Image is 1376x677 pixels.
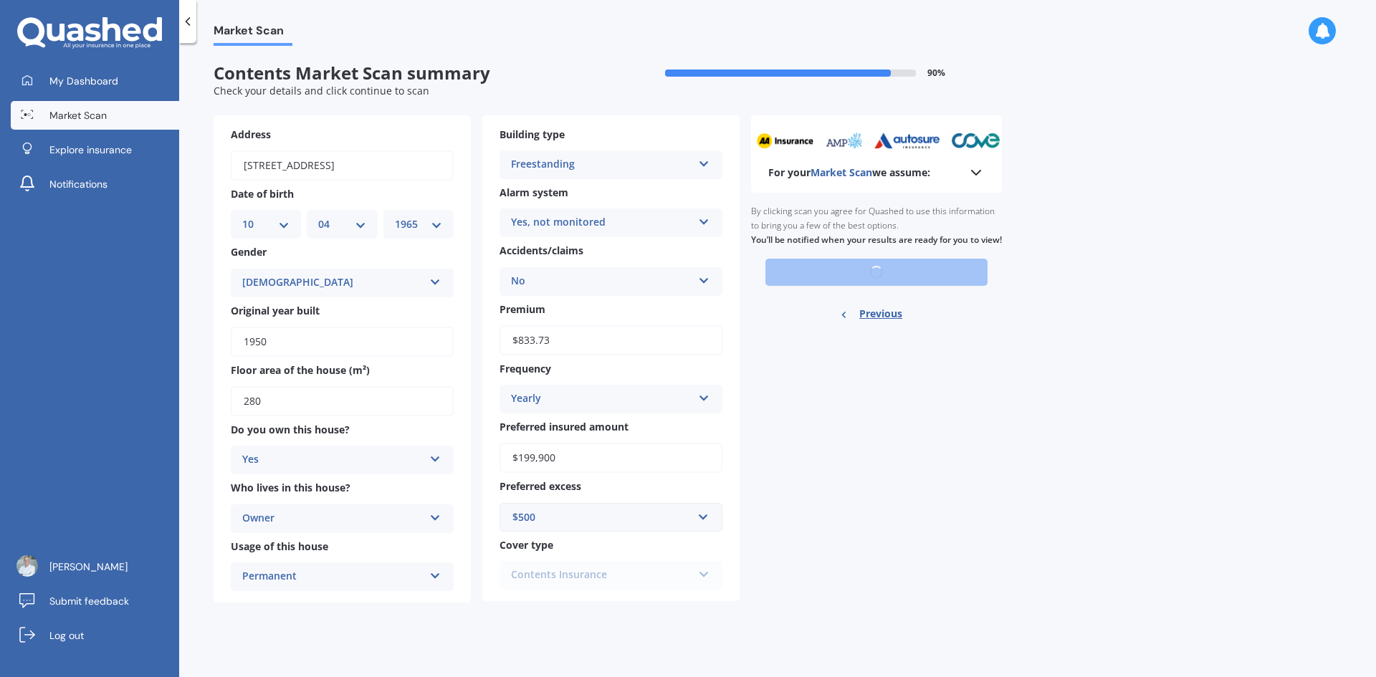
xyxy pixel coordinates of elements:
span: Preferred insured amount [500,420,629,433]
img: ACg8ocIu4d1gNyJwEmcI0FHA2Wnc9gnlFnqpxOkFry9H-BszEm2r4QU=s96-c [16,555,38,577]
span: Preferred excess [500,480,581,494]
a: Explore insurance [11,135,179,164]
a: Market Scan [11,101,179,130]
input: Enter premium [500,325,722,355]
div: Yearly [511,390,692,408]
div: Owner [242,510,424,527]
span: Check your details and click continue to scan [214,84,429,97]
span: 90 % [927,68,945,78]
span: Accidents/claims [500,244,583,258]
span: Explore insurance [49,143,132,157]
div: [DEMOGRAPHIC_DATA] [242,274,424,292]
span: Submit feedback [49,594,129,608]
input: Enter floor area [231,386,454,416]
span: Log out [49,628,84,643]
span: Building type [500,128,565,141]
span: Previous [859,303,902,325]
span: Who lives in this house? [231,481,350,495]
span: Cover type [500,538,553,552]
span: Premium [500,302,545,316]
img: aa_sm.webp [755,133,812,149]
span: Alarm system [500,186,568,199]
span: Market Scan [214,24,292,43]
img: cove_sm.webp [950,133,999,149]
a: Submit feedback [11,587,179,615]
a: Notifications [11,170,179,198]
img: amp_sm.png [823,133,862,149]
span: Original year built [231,304,320,317]
div: Permanent [242,568,424,585]
div: Freestanding [511,156,692,173]
div: By clicking scan you agree for Quashed to use this information to bring you a few of the best opt... [751,193,1002,259]
img: autosure_sm.webp [872,133,939,149]
a: Log out [11,621,179,650]
div: $500 [512,509,692,525]
span: Contents Market Scan summary [214,63,608,84]
span: Frequency [500,362,551,375]
span: Date of birth [231,187,294,201]
b: You’ll be notified when your results are ready for you to view! [751,234,1002,246]
span: Market Scan [49,108,107,123]
span: Market Scan [811,165,872,179]
div: Yes [242,451,424,469]
div: Yes, not monitored [511,214,692,231]
span: Do you own this house? [231,423,350,436]
span: Usage of this house [231,539,328,553]
span: [PERSON_NAME] [49,560,128,574]
div: No [511,273,692,290]
a: [PERSON_NAME] [11,552,179,581]
span: My Dashboard [49,74,118,88]
b: For your we assume: [768,165,930,180]
span: Address [231,128,271,141]
span: Gender [231,246,267,259]
span: Notifications [49,177,107,191]
a: My Dashboard [11,67,179,95]
span: Floor area of the house (m²) [231,363,370,377]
